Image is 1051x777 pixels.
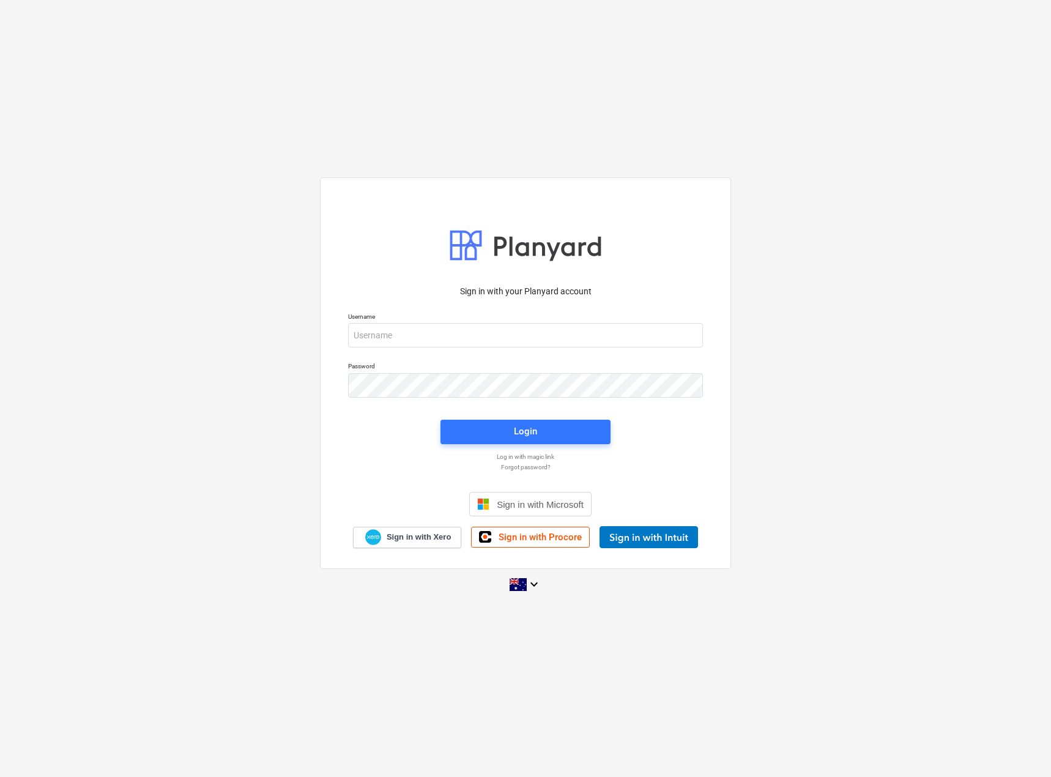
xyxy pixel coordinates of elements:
[348,313,703,323] p: Username
[514,423,537,439] div: Login
[527,577,541,592] i: keyboard_arrow_down
[440,420,611,444] button: Login
[499,532,582,543] span: Sign in with Procore
[387,532,451,543] span: Sign in with Xero
[477,498,489,510] img: Microsoft logo
[348,323,703,348] input: Username
[353,527,462,548] a: Sign in with Xero
[348,285,703,298] p: Sign in with your Planyard account
[348,362,703,373] p: Password
[497,499,584,510] span: Sign in with Microsoft
[342,463,709,471] a: Forgot password?
[342,453,709,461] a: Log in with magic link
[471,527,590,548] a: Sign in with Procore
[365,529,381,546] img: Xero logo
